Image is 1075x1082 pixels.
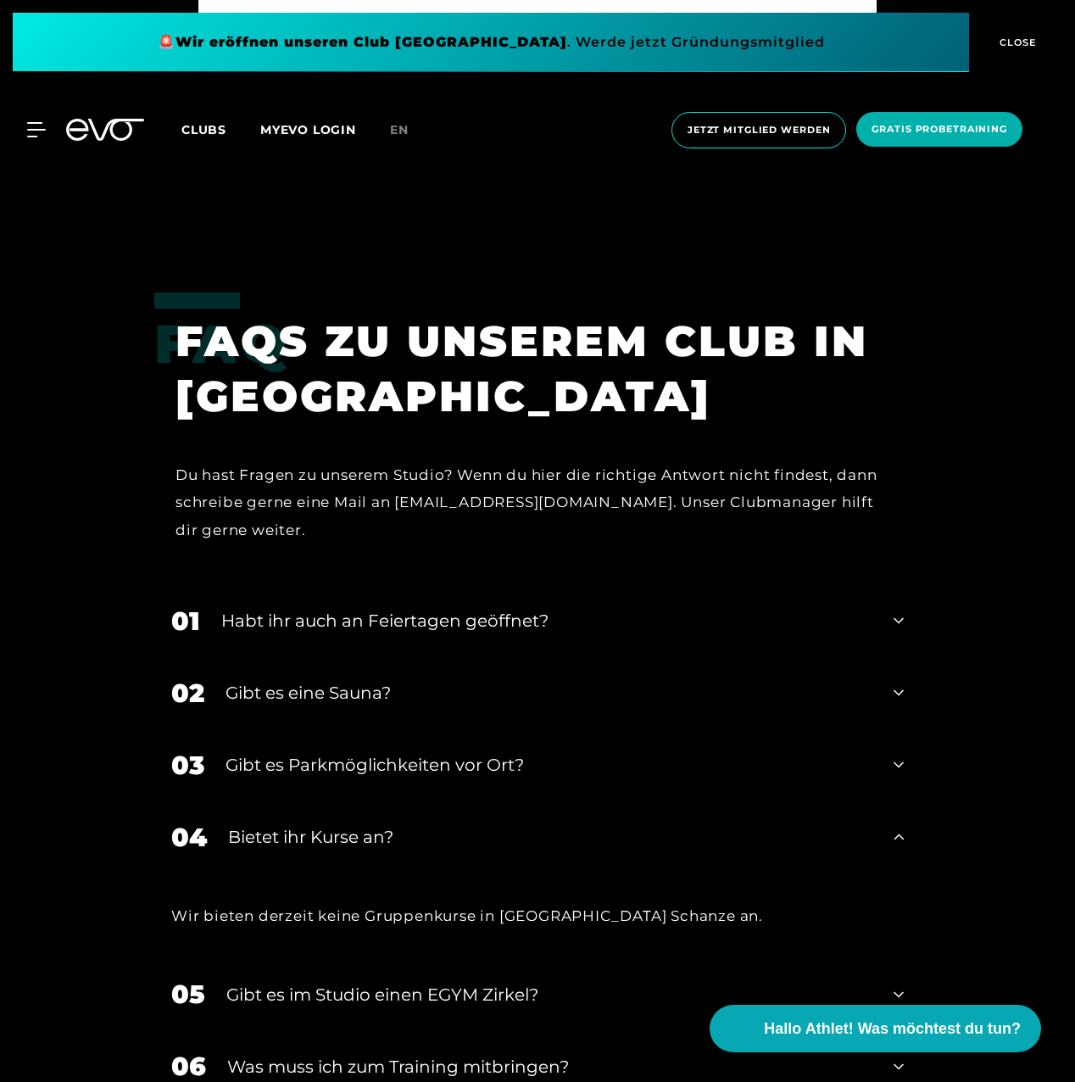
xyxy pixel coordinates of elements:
button: CLOSE [969,13,1062,72]
a: Clubs [181,121,260,137]
div: Wir bieten derzeit keine Gruppenkurse in [GEOGRAPHIC_DATA] Schanze an. [171,902,904,929]
a: Jetzt Mitglied werden [666,112,851,148]
div: Gibt es Parkmöglichkeiten vor Ort? [226,752,872,778]
span: en [390,122,409,137]
span: Hallo Athlet! Was möchtest du tun? [764,1018,1021,1040]
a: en [390,120,429,140]
div: 03 [171,746,204,784]
div: Gibt es eine Sauna? [226,680,872,706]
span: Gratis Probetraining [872,122,1007,137]
div: 02 [171,674,204,712]
div: Habt ihr auch an Feiertagen geöffnet? [221,608,872,633]
div: 01 [171,602,200,640]
a: Gratis Probetraining [851,112,1028,148]
div: Du hast Fragen zu unserem Studio? Wenn du hier die richtige Antwort nicht findest, dann schreibe ... [175,461,878,544]
span: CLOSE [995,35,1037,50]
div: Bietet ihr Kurse an? [228,824,872,850]
div: 04 [171,818,207,856]
div: 05 [171,975,205,1013]
button: Hallo Athlet! Was möchtest du tun? [710,1005,1041,1052]
div: Was muss ich zum Training mitbringen? [227,1054,872,1079]
h1: FAQS ZU UNSEREM CLUB IN [GEOGRAPHIC_DATA] [175,314,878,424]
span: Jetzt Mitglied werden [688,123,830,137]
span: Clubs [181,122,226,137]
div: Gibt es im Studio einen EGYM Zirkel? [226,982,872,1007]
a: MYEVO LOGIN [260,122,356,137]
